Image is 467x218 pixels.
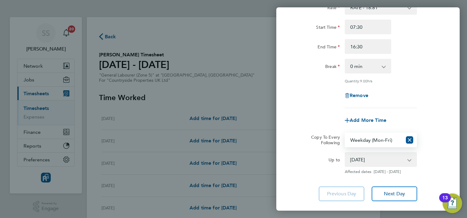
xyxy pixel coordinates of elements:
div: 13 [442,198,448,206]
button: Next Day [372,186,417,201]
label: Rate [327,5,340,12]
span: Affected dates: [DATE] - [DATE] [345,169,417,174]
span: Next Day [384,191,405,197]
span: Remove [350,92,368,98]
span: 9.00 [360,78,367,83]
label: End Time [318,44,340,51]
button: Remove [345,93,368,98]
button: Open Resource Center, 13 new notifications [443,194,462,213]
label: Copy To Every Following [306,134,340,145]
button: Reset selection [406,133,413,147]
label: Up to [329,157,340,164]
input: E.g. 08:00 [345,20,391,34]
input: E.g. 18:00 [345,39,391,54]
label: Break [325,64,340,71]
span: Add More Time [350,117,386,123]
button: Add More Time [345,118,386,123]
label: Start Time [316,24,340,32]
div: Quantity: hrs [345,78,417,83]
